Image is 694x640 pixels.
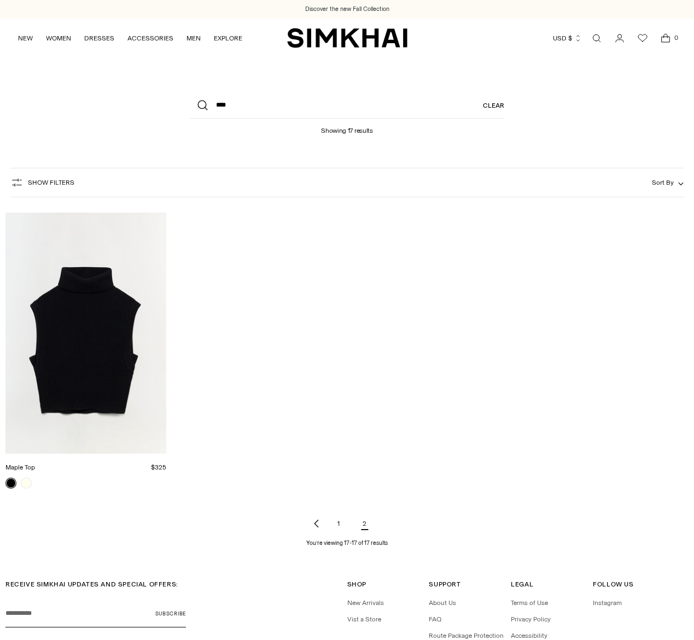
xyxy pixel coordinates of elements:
span: 0 [671,33,681,43]
a: Page 1 of results [328,513,349,535]
a: Instagram [593,599,622,607]
span: Shop [347,580,366,588]
span: 2 [354,513,376,535]
a: Route Package Protection [429,632,504,639]
p: You’re viewing 17-17 of 17 results [306,539,388,548]
button: Subscribe [155,600,186,627]
button: USD $ [553,26,582,50]
span: Follow Us [593,580,633,588]
a: Open search modal [586,27,608,49]
a: SIMKHAI [287,27,407,49]
a: Terms of Use [511,599,548,607]
button: Sort By [652,177,684,189]
a: Go to the account page [609,27,631,49]
span: Sort By [652,179,674,186]
button: Search [190,92,216,119]
span: Support [429,580,460,588]
a: Accessibility [511,632,547,639]
a: NEW [18,26,33,50]
span: Legal [511,580,533,588]
a: Discover the new Fall Collection [305,5,389,14]
a: MEN [186,26,201,50]
a: DRESSES [84,26,114,50]
a: New Arrivals [347,599,384,607]
span: Show Filters [28,179,74,186]
a: Open cart modal [655,27,676,49]
a: Clear [483,92,504,119]
button: Show Filters [10,174,74,191]
a: Maple Top [5,213,166,453]
a: Previous page of results [310,513,323,535]
a: About Us [429,599,456,607]
a: WOMEN [46,26,71,50]
a: Privacy Policy [511,615,551,623]
a: EXPLORE [214,26,242,50]
span: $325 [151,463,166,471]
h1: Showing 17 results [321,119,373,134]
span: RECEIVE SIMKHAI UPDATES AND SPECIAL OFFERS: [5,580,178,588]
a: Vist a Store [347,615,381,623]
a: Maple Top [5,463,35,471]
a: ACCESSORIES [127,26,173,50]
a: FAQ [429,615,441,623]
a: Wishlist [632,27,654,49]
